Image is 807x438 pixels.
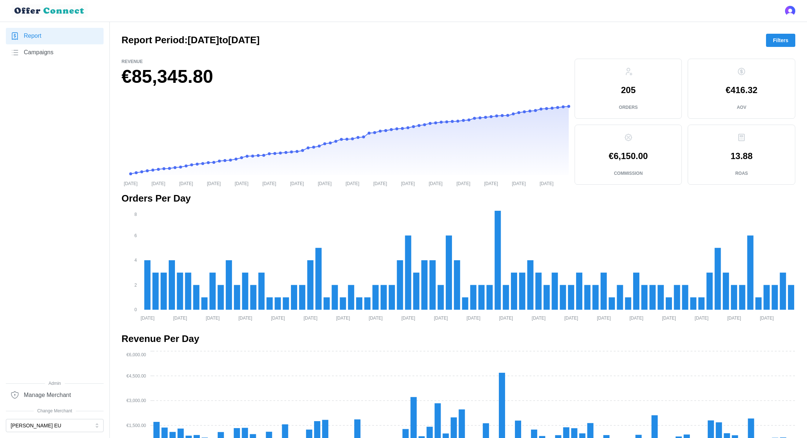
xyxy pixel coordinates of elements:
[235,181,249,186] tspan: [DATE]
[238,315,252,320] tspan: [DATE]
[336,315,350,320] tspan: [DATE]
[614,170,643,177] p: Commission
[6,28,104,44] a: Report
[24,48,53,57] span: Campaigns
[499,315,513,320] tspan: [DATE]
[727,315,741,320] tspan: [DATE]
[467,315,481,320] tspan: [DATE]
[24,32,41,41] span: Report
[134,211,137,217] tspan: 8
[695,315,709,320] tspan: [DATE]
[401,315,415,320] tspan: [DATE]
[6,380,104,387] span: Admin
[726,86,758,95] p: €416.32
[609,152,648,161] p: €6,150.00
[773,34,788,47] span: Filters
[766,34,795,47] button: Filters
[173,315,187,320] tspan: [DATE]
[662,315,676,320] tspan: [DATE]
[127,423,146,428] tspan: €1,500.00
[207,181,221,186] tspan: [DATE]
[6,387,104,403] a: Manage Merchant
[206,315,220,320] tspan: [DATE]
[290,181,304,186] tspan: [DATE]
[369,315,383,320] tspan: [DATE]
[179,181,193,186] tspan: [DATE]
[737,104,746,111] p: AOV
[134,307,137,312] tspan: 0
[124,181,138,186] tspan: [DATE]
[512,181,526,186] tspan: [DATE]
[122,59,569,65] p: Revenue
[532,315,546,320] tspan: [DATE]
[141,315,154,320] tspan: [DATE]
[597,315,611,320] tspan: [DATE]
[122,34,259,47] h2: Report Period: [DATE] to [DATE]
[345,181,359,186] tspan: [DATE]
[318,181,332,186] tspan: [DATE]
[429,181,442,186] tspan: [DATE]
[122,65,569,89] h1: €85,345.80
[621,86,636,95] p: 205
[6,408,104,415] span: Change Merchant
[434,315,448,320] tspan: [DATE]
[134,258,137,263] tspan: 4
[152,181,165,186] tspan: [DATE]
[127,352,146,357] tspan: €6,000.00
[134,233,137,238] tspan: 6
[12,4,88,17] img: loyalBe Logo
[735,170,748,177] p: ROAS
[122,332,795,345] h2: Revenue Per Day
[373,181,387,186] tspan: [DATE]
[303,315,317,320] tspan: [DATE]
[6,44,104,61] a: Campaigns
[122,192,795,205] h2: Orders Per Day
[785,6,795,16] img: 's logo
[262,181,276,186] tspan: [DATE]
[127,398,146,403] tspan: €3,000.00
[134,283,137,288] tspan: 2
[24,391,71,400] span: Manage Merchant
[127,373,146,379] tspan: €4,500.00
[629,315,643,320] tspan: [DATE]
[785,6,795,16] button: Open user button
[271,315,285,320] tspan: [DATE]
[456,181,470,186] tspan: [DATE]
[6,419,104,432] button: [PERSON_NAME] EU
[731,152,752,161] p: 13.88
[401,181,415,186] tspan: [DATE]
[619,104,638,111] p: Orders
[484,181,498,186] tspan: [DATE]
[540,181,554,186] tspan: [DATE]
[760,315,774,320] tspan: [DATE]
[564,315,578,320] tspan: [DATE]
